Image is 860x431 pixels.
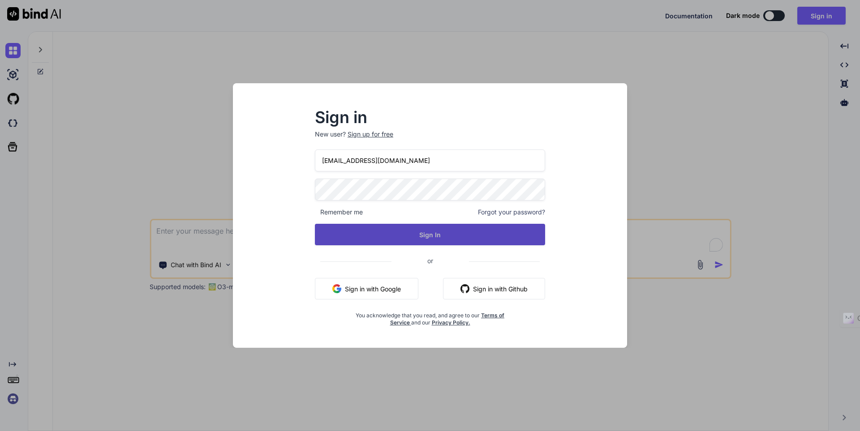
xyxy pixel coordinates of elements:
[315,208,363,217] span: Remember me
[432,319,470,326] a: Privacy Policy.
[348,130,393,139] div: Sign up for free
[315,278,418,299] button: Sign in with Google
[353,307,507,326] div: You acknowledge that you read, and agree to our and our
[315,224,545,245] button: Sign In
[390,312,505,326] a: Terms of Service
[391,250,469,272] span: or
[315,130,545,149] p: New user?
[315,110,545,124] h2: Sign in
[443,278,545,299] button: Sign in with Github
[332,284,341,293] img: google
[460,284,469,293] img: github
[478,208,545,217] span: Forgot your password?
[315,149,545,171] input: Login or Email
